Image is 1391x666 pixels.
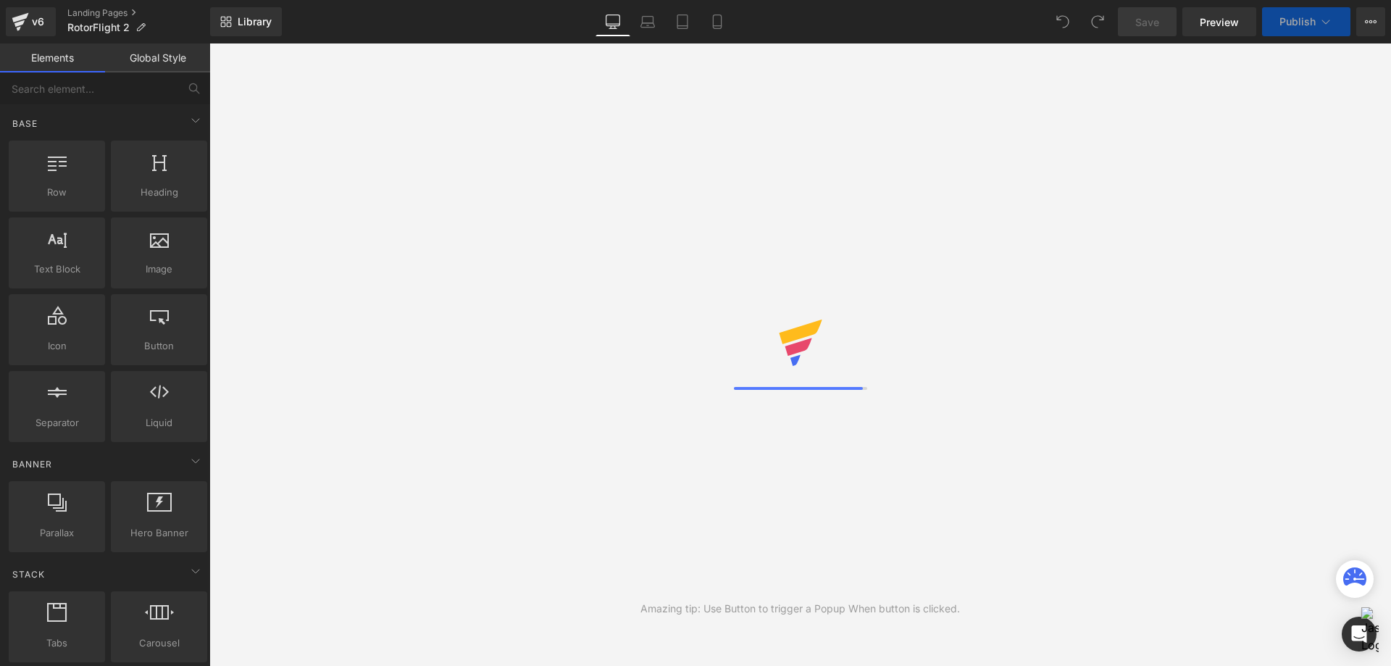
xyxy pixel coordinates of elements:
span: Row [13,185,101,200]
span: Text Block [13,262,101,277]
div: Amazing tip: Use Button to trigger a Popup When button is clicked. [640,601,960,617]
span: Stack [11,567,46,581]
span: Base [11,117,39,130]
a: New Library [210,7,282,36]
a: Global Style [105,43,210,72]
button: Publish [1262,7,1350,36]
span: Separator [13,415,101,430]
span: Liquid [115,415,203,430]
span: Banner [11,457,54,471]
span: Image [115,262,203,277]
span: RotorFlight 2 [67,22,130,33]
div: v6 [29,12,47,31]
a: v6 [6,7,56,36]
span: Heading [115,185,203,200]
div: Open Intercom Messenger [1342,617,1377,652]
a: Mobile [700,7,735,36]
span: Carousel [115,636,203,651]
button: Redo [1083,7,1112,36]
span: Library [238,15,272,28]
a: Laptop [630,7,665,36]
a: Landing Pages [67,7,210,19]
a: Desktop [596,7,630,36]
span: Hero Banner [115,525,203,541]
span: Tabs [13,636,101,651]
span: Icon [13,338,101,354]
span: Preview [1200,14,1239,30]
button: More [1356,7,1385,36]
a: Tablet [665,7,700,36]
span: Button [115,338,203,354]
span: Save [1135,14,1159,30]
a: Preview [1182,7,1256,36]
button: Undo [1048,7,1077,36]
span: Publish [1279,16,1316,28]
span: Parallax [13,525,101,541]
